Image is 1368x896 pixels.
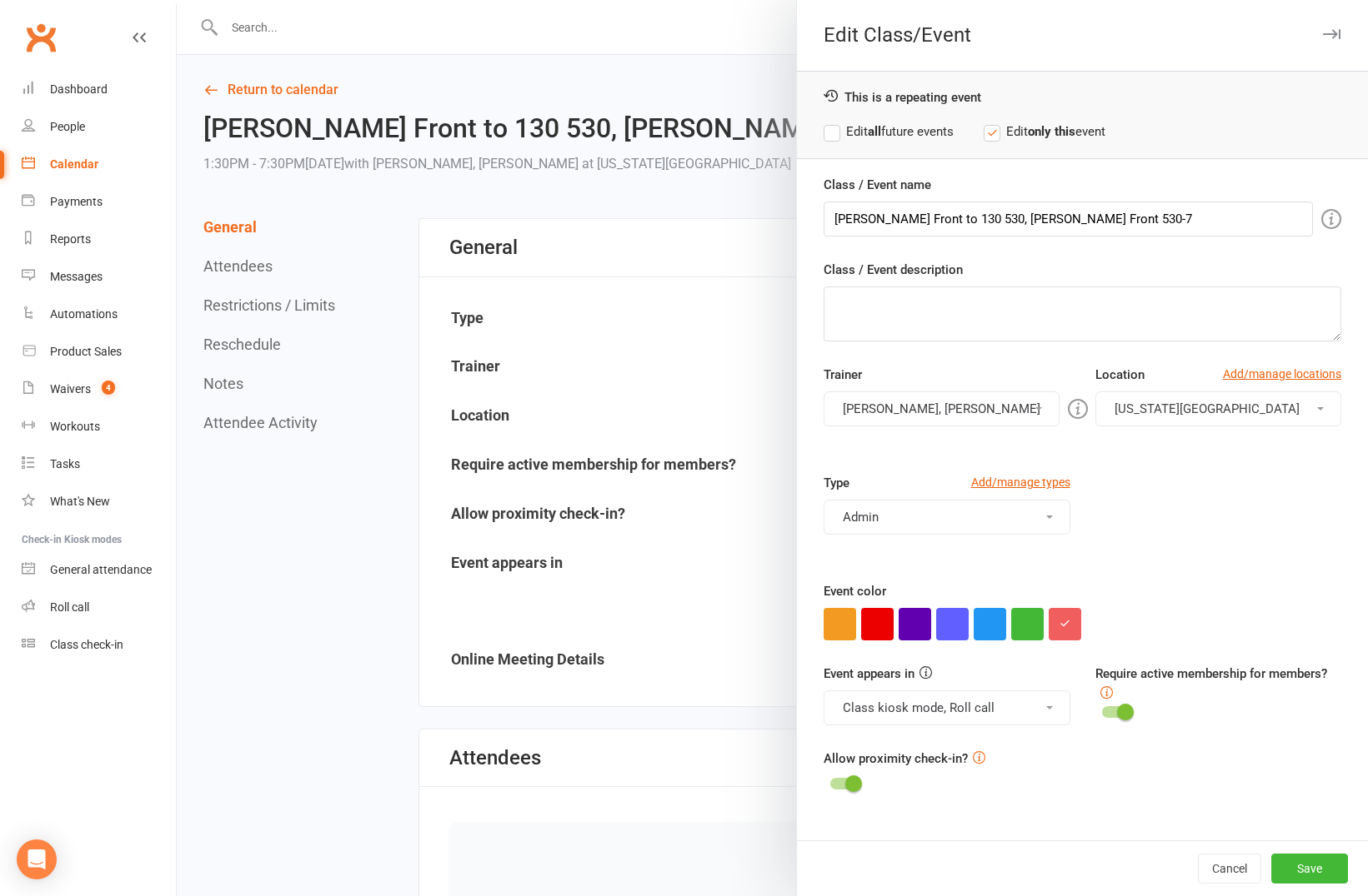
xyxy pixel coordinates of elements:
div: Reports [50,232,91,246]
a: Workouts [22,408,176,446]
button: Class kiosk mode, Roll call [824,690,1070,725]
strong: only this [1028,124,1075,139]
a: Add/manage locations [1223,365,1341,383]
label: Event appears in [824,664,915,684]
label: Edit future events [824,122,954,142]
div: What's New [50,495,110,508]
div: Automations [50,307,118,321]
a: Calendar [22,146,176,183]
a: Payments [22,183,176,221]
a: People [22,108,176,146]
label: Trainer [824,365,862,385]
a: Messages [22,258,176,296]
a: Waivers 4 [22,371,176,408]
div: Roll call [50,600,89,614]
a: Class kiosk mode [22,626,176,664]
div: Open Intercom Messenger [17,839,57,879]
label: Location [1095,365,1145,385]
div: Dashboard [50,82,108,96]
input: Enter event name [824,202,1313,236]
a: Dashboard [22,71,176,108]
div: People [50,120,85,133]
button: [PERSON_NAME], [PERSON_NAME] [824,391,1060,426]
a: Add/manage types [971,473,1070,491]
div: Edit Class/Event [797,23,1368,47]
label: Edit event [984,122,1105,142]
a: Roll call [22,589,176,626]
button: [US_STATE][GEOGRAPHIC_DATA] [1095,391,1341,426]
span: 4 [102,381,115,395]
a: Clubworx [20,17,62,58]
label: Class / Event name [824,175,931,195]
button: Cancel [1198,854,1261,884]
span: [US_STATE][GEOGRAPHIC_DATA] [1115,401,1300,416]
div: Waivers [50,382,91,396]
label: Event color [824,581,886,601]
button: Admin [824,500,1070,535]
a: What's New [22,483,176,520]
label: Class / Event description [824,260,963,280]
div: Tasks [50,457,80,470]
a: Tasks [22,446,176,483]
div: Messages [50,270,103,283]
a: Automations [22,296,176,333]
label: Require active membership for members? [1095,666,1327,681]
label: Type [824,473,849,493]
div: Workouts [50,420,100,433]
div: Class check-in [50,638,123,651]
strong: all [868,124,881,139]
div: Calendar [50,157,98,171]
button: Save [1271,854,1348,884]
label: Allow proximity check-in? [824,749,968,769]
a: General attendance kiosk mode [22,551,176,589]
a: Product Sales [22,333,176,371]
a: Reports [22,221,176,258]
div: Payments [50,195,103,208]
div: Product Sales [50,345,122,358]
div: This is a repeating event [824,88,1341,105]
div: General attendance [50,563,152,576]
